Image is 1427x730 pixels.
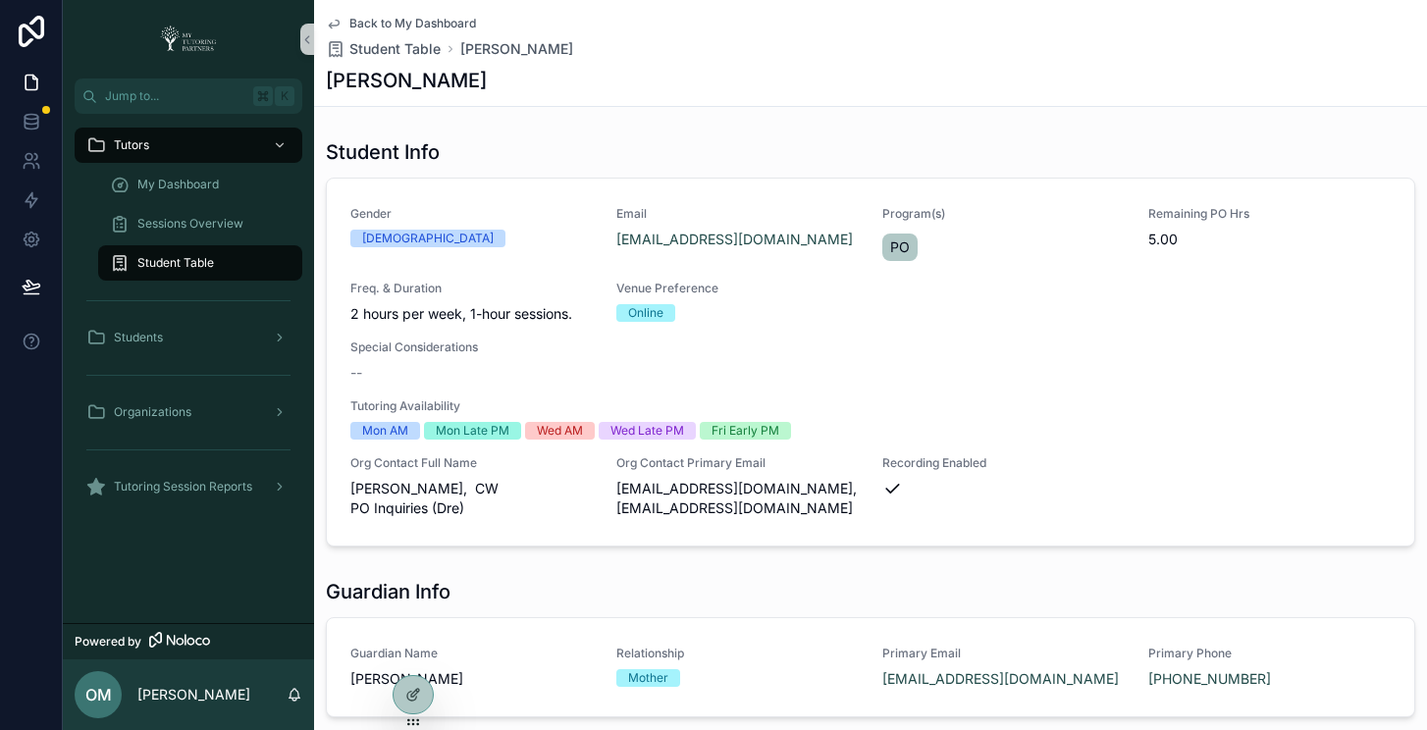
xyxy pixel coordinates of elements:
[114,404,191,420] span: Organizations
[616,455,859,471] span: Org Contact Primary Email
[628,304,663,322] div: Online
[350,479,593,518] span: [PERSON_NAME], CW PO Inquiries (Dre)
[882,455,1125,471] span: Recording Enabled
[349,16,476,31] span: Back to My Dashboard
[350,206,593,222] span: Gender
[350,455,593,471] span: Org Contact Full Name
[137,255,214,271] span: Student Table
[326,67,487,94] h1: [PERSON_NAME]
[63,623,314,659] a: Powered by
[75,78,302,114] button: Jump to...K
[350,281,593,296] span: Freq. & Duration
[610,422,684,440] div: Wed Late PM
[326,39,441,59] a: Student Table
[63,114,314,530] div: scrollable content
[75,320,302,355] a: Students
[277,88,292,104] span: K
[137,685,250,704] p: [PERSON_NAME]
[350,398,1391,414] span: Tutoring Availability
[75,634,141,650] span: Powered by
[326,578,450,605] h1: Guardian Info
[362,230,494,247] div: [DEMOGRAPHIC_DATA]
[114,330,163,345] span: Students
[350,646,593,661] span: Guardian Name
[105,88,245,104] span: Jump to...
[114,479,252,495] span: Tutoring Session Reports
[75,469,302,504] a: Tutoring Session Reports
[85,683,112,706] span: OM
[326,138,440,166] h1: Student Info
[349,39,441,59] span: Student Table
[882,206,1125,222] span: Program(s)
[350,363,362,383] span: --
[98,167,302,202] a: My Dashboard
[882,646,1125,661] span: Primary Email
[537,422,583,440] div: Wed AM
[137,177,219,192] span: My Dashboard
[712,422,779,440] div: Fri Early PM
[616,281,859,296] span: Venue Preference
[1148,669,1271,689] a: [PHONE_NUMBER]
[616,206,859,222] span: Email
[98,245,302,281] a: Student Table
[616,646,859,661] span: Relationship
[1148,646,1391,661] span: Primary Phone
[616,479,859,518] span: [EMAIL_ADDRESS][DOMAIN_NAME], [EMAIL_ADDRESS][DOMAIN_NAME]
[350,339,1391,355] span: Special Considerations
[350,304,593,324] span: 2 hours per week, 1-hour sessions.
[114,137,149,153] span: Tutors
[882,669,1119,689] a: [EMAIL_ADDRESS][DOMAIN_NAME]
[75,128,302,163] a: Tutors
[616,230,853,249] a: [EMAIL_ADDRESS][DOMAIN_NAME]
[154,24,223,55] img: App logo
[460,39,573,59] a: [PERSON_NAME]
[326,16,476,31] a: Back to My Dashboard
[890,237,910,257] span: PO
[362,422,408,440] div: Mon AM
[137,216,243,232] span: Sessions Overview
[75,394,302,430] a: Organizations
[1148,206,1391,222] span: Remaining PO Hrs
[350,669,593,689] span: [PERSON_NAME]
[1148,230,1391,249] span: 5.00
[628,669,668,687] div: Mother
[436,422,509,440] div: Mon Late PM
[98,206,302,241] a: Sessions Overview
